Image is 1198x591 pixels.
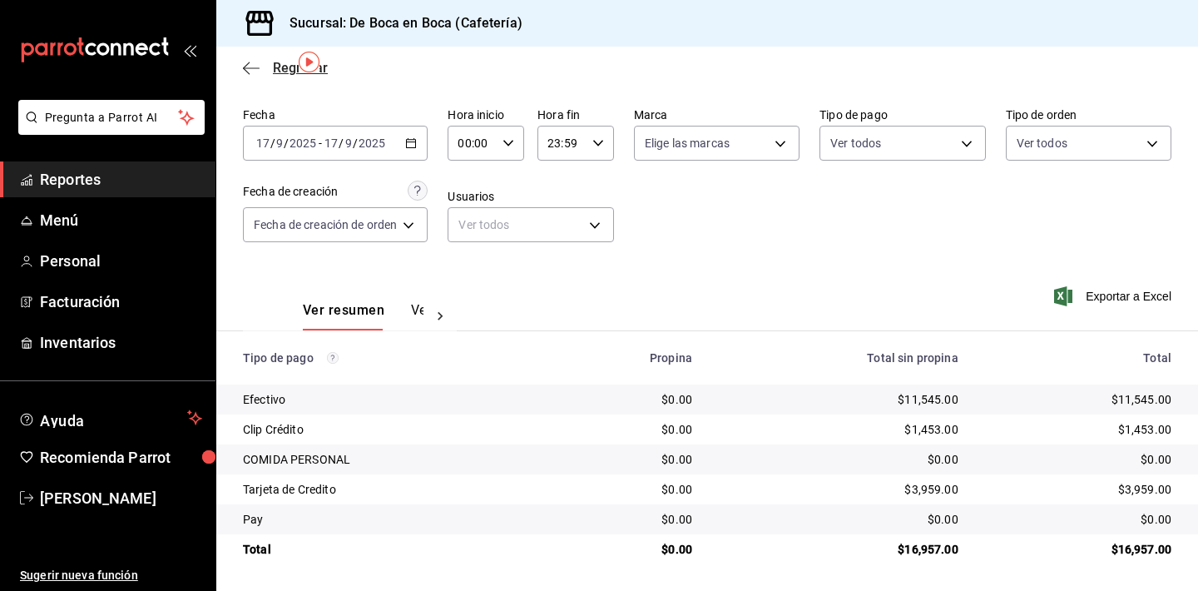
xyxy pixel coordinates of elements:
div: Tarjeta de Credito [243,481,536,498]
span: [PERSON_NAME] [40,487,202,509]
span: Personal [40,250,202,272]
div: Total [243,541,536,558]
div: navigation tabs [303,302,423,330]
label: Usuarios [448,191,613,202]
input: -- [255,137,270,150]
div: $0.00 [562,481,692,498]
div: $16,957.00 [719,541,958,558]
div: $3,959.00 [719,481,958,498]
label: Tipo de orden [1006,109,1171,121]
svg: Los pagos realizados con Pay y otras terminales son montos brutos. [327,352,339,364]
span: Fecha de creación de orden [254,216,397,233]
span: / [353,137,358,150]
div: $16,957.00 [985,541,1171,558]
button: Pregunta a Parrot AI [18,100,205,135]
div: Pay [243,511,536,528]
button: Regresar [243,60,328,76]
div: $0.00 [985,511,1171,528]
div: $0.00 [719,451,958,468]
label: Hora inicio [448,109,524,121]
span: Inventarios [40,331,202,354]
span: / [284,137,289,150]
button: Ver resumen [303,302,384,330]
input: -- [275,137,284,150]
label: Tipo de pago [819,109,985,121]
div: Clip Crédito [243,421,536,438]
button: open_drawer_menu [183,43,196,57]
label: Hora fin [537,109,614,121]
div: $0.00 [562,511,692,528]
div: $11,545.00 [985,391,1171,408]
div: $3,959.00 [985,481,1171,498]
span: Ayuda [40,408,181,428]
label: Marca [634,109,799,121]
button: Exportar a Excel [1057,286,1171,306]
a: Pregunta a Parrot AI [12,121,205,138]
span: Pregunta a Parrot AI [45,109,179,127]
div: Total [985,351,1171,365]
img: Tooltip marker [299,52,319,72]
div: $0.00 [562,421,692,438]
button: Ver pagos [411,302,473,330]
h3: Sucursal: De Boca en Boca (Cafetería) [276,13,522,33]
span: Facturación [40,291,202,313]
span: Regresar [273,60,328,76]
div: $0.00 [985,451,1171,468]
span: Reportes [40,168,202,191]
div: Ver todos [448,207,613,242]
span: Sugerir nueva función [20,567,202,584]
div: $0.00 [719,511,958,528]
div: $0.00 [562,451,692,468]
span: Menú [40,209,202,231]
span: Ver todos [1017,135,1067,151]
input: ---- [289,137,317,150]
span: Elige las marcas [645,135,730,151]
div: $1,453.00 [985,421,1171,438]
div: COMIDA PERSONAL [243,451,536,468]
input: ---- [358,137,386,150]
span: Recomienda Parrot [40,446,202,469]
div: $0.00 [562,391,692,408]
span: - [319,137,322,150]
div: Tipo de pago [243,351,536,365]
div: $11,545.00 [719,391,958,408]
label: Fecha [243,109,428,121]
span: / [270,137,275,150]
div: $1,453.00 [719,421,958,438]
span: / [339,137,344,150]
input: -- [324,137,339,150]
div: Fecha de creación [243,183,338,201]
input: -- [344,137,353,150]
span: Ver todos [830,135,881,151]
div: $0.00 [562,541,692,558]
div: Propina [562,351,692,365]
div: Efectivo [243,391,536,408]
div: Total sin propina [719,351,958,365]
